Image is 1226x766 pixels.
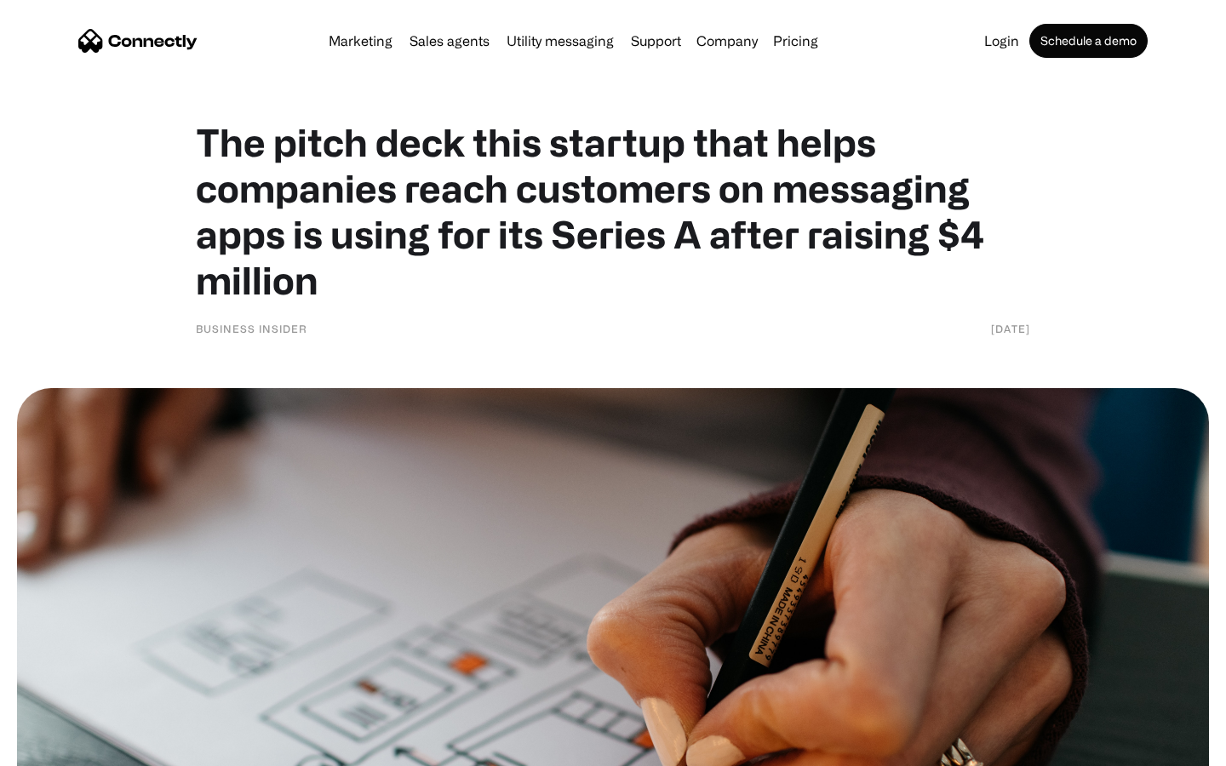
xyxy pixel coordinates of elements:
[322,34,399,48] a: Marketing
[624,34,688,48] a: Support
[766,34,825,48] a: Pricing
[1029,24,1148,58] a: Schedule a demo
[500,34,621,48] a: Utility messaging
[196,320,307,337] div: Business Insider
[196,119,1030,303] h1: The pitch deck this startup that helps companies reach customers on messaging apps is using for i...
[977,34,1026,48] a: Login
[991,320,1030,337] div: [DATE]
[17,736,102,760] aside: Language selected: English
[403,34,496,48] a: Sales agents
[696,29,758,53] div: Company
[34,736,102,760] ul: Language list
